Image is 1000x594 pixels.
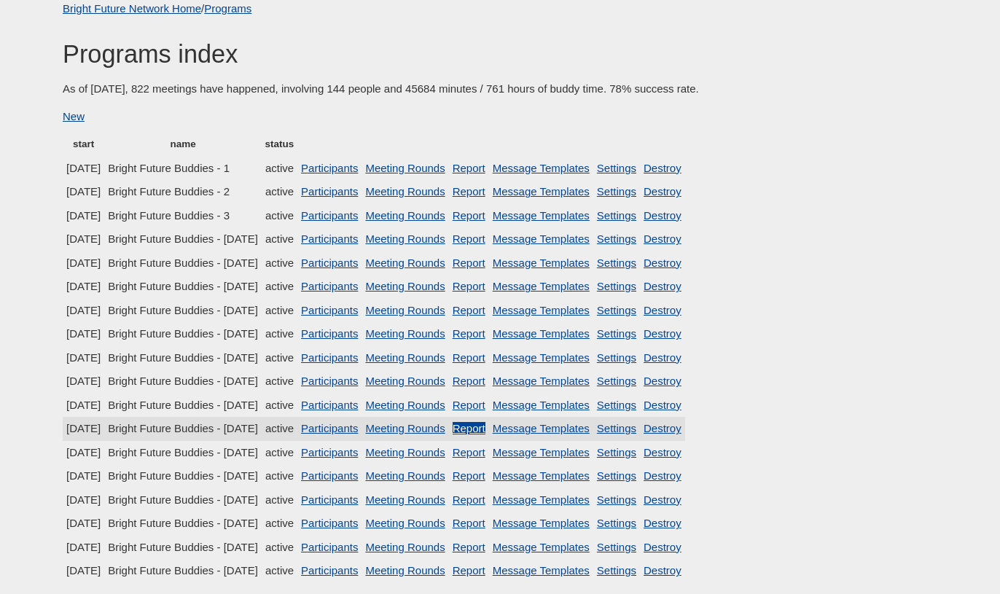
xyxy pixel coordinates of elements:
a: Participants [301,375,358,387]
a: Participants [301,304,358,316]
a: Report [453,422,485,434]
td: active [262,322,297,346]
td: active [262,512,297,536]
a: Participants [301,280,358,292]
td: Bright Future Buddies - 1 [104,157,262,181]
td: [DATE] [63,559,104,583]
a: Programs [204,2,251,15]
a: Destroy [644,304,681,316]
a: Settings [597,564,636,577]
td: Bright Future Buddies - [DATE] [104,346,262,370]
a: Settings [597,422,636,434]
td: [DATE] [63,370,104,394]
a: Report [453,446,485,458]
a: Report [453,469,485,482]
a: Settings [597,209,636,222]
a: Meeting Rounds [365,541,445,553]
a: Report [453,541,485,553]
td: [DATE] [63,512,104,536]
a: Message Templates [493,280,590,292]
a: Report [453,351,485,364]
a: Message Templates [493,209,590,222]
a: Destroy [644,446,681,458]
a: Meeting Rounds [365,304,445,316]
a: Message Templates [493,517,590,529]
a: Settings [597,185,636,198]
a: Settings [597,351,636,364]
a: Settings [597,399,636,411]
td: [DATE] [63,394,104,418]
a: Participants [301,422,358,434]
a: Message Templates [493,232,590,245]
a: Settings [597,280,636,292]
a: Settings [597,469,636,482]
a: Report [453,232,485,245]
a: Settings [597,257,636,269]
a: Settings [597,493,636,506]
td: Bright Future Buddies - [DATE] [104,512,262,536]
td: [DATE] [63,536,104,560]
a: Destroy [644,209,681,222]
a: Destroy [644,185,681,198]
td: active [262,299,297,323]
a: Message Templates [493,493,590,506]
a: Meeting Rounds [365,351,445,364]
a: Destroy [644,280,681,292]
a: Participants [301,469,358,482]
a: Settings [597,375,636,387]
a: New [63,110,85,122]
td: Bright Future Buddies - [DATE] [104,251,262,275]
td: active [262,251,297,275]
a: Participants [301,327,358,340]
a: Participants [301,446,358,458]
td: active [262,559,297,583]
td: [DATE] [63,417,104,441]
a: Participants [301,209,358,222]
td: Bright Future Buddies - [DATE] [104,536,262,560]
a: Meeting Rounds [365,517,445,529]
a: Report [453,257,485,269]
a: Message Templates [493,446,590,458]
td: [DATE] [63,204,104,228]
a: Message Templates [493,351,590,364]
td: active [262,204,297,228]
a: Meeting Rounds [365,232,445,245]
td: active [262,441,297,465]
td: [DATE] [63,464,104,488]
td: [DATE] [63,157,104,181]
a: Destroy [644,232,681,245]
a: Report [453,564,485,577]
a: Meeting Rounds [365,422,445,434]
a: Participants [301,517,358,529]
a: Settings [597,541,636,553]
a: Participants [301,257,358,269]
td: Bright Future Buddies - [DATE] [104,227,262,251]
a: Report [453,304,485,316]
td: Bright Future Buddies - [DATE] [104,299,262,323]
a: Destroy [644,564,681,577]
a: Participants [301,541,358,553]
a: Destroy [644,375,681,387]
a: Participants [301,493,358,506]
a: Destroy [644,327,681,340]
td: Bright Future Buddies - [DATE] [104,417,262,441]
a: Settings [597,327,636,340]
a: Report [453,209,485,222]
a: Message Templates [493,257,590,269]
a: Participants [301,399,358,411]
td: active [262,394,297,418]
td: [DATE] [63,488,104,512]
td: active [262,370,297,394]
a: Message Templates [493,375,590,387]
a: Meeting Rounds [365,257,445,269]
a: Settings [597,162,636,174]
p: As of [DATE], 822 meetings have happened, involving 144 people and 45684 minutes / 761 hours of b... [63,81,937,98]
a: Report [453,375,485,387]
a: Destroy [644,399,681,411]
td: [DATE] [63,299,104,323]
td: active [262,346,297,370]
a: Meeting Rounds [365,327,445,340]
a: Message Templates [493,399,590,411]
a: Settings [597,304,636,316]
a: Message Templates [493,469,590,482]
